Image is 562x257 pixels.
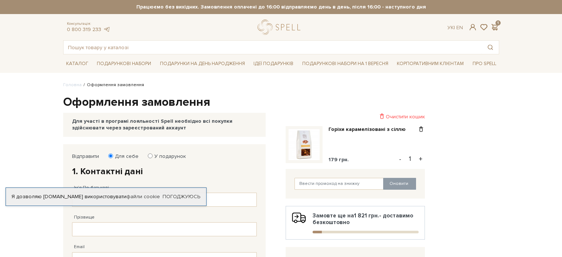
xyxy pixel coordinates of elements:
strong: Працюємо без вихідних. Замовлення оплачені до 16:00 відправляємо день в день, після 16:00 - насту... [63,4,499,10]
label: У подарунок [150,153,186,160]
a: Погоджуюсь [163,193,200,200]
label: Прізвище [74,214,95,221]
input: У подарунок [148,153,153,158]
input: Пошук товару у каталозі [64,41,482,54]
span: Консультація: [67,21,110,26]
a: telegram [103,26,110,33]
a: logo [258,20,304,35]
a: 0 800 319 233 [67,26,101,33]
div: Для участі в програмі лояльності Spell необхідно всі покупки здійснювати через зареєстрований акк... [72,118,257,131]
b: 1 821 грн. [354,212,379,219]
label: Відправити [72,153,99,160]
a: En [456,24,463,31]
li: Оформлення замовлення [82,82,144,88]
div: Очистити кошик [286,113,425,120]
a: файли cookie [126,193,160,200]
a: Подарункові набори на 1 Вересня [299,57,391,70]
button: Оновити [383,178,416,190]
div: Замовте ще на - доставимо безкоштовно [292,212,419,233]
a: Подарунки на День народження [157,58,248,70]
a: Про Spell [470,58,499,70]
button: Пошук товару у каталозі [482,41,499,54]
a: Головна [63,82,82,88]
h1: Оформлення замовлення [63,95,499,110]
span: 179 грн. [328,156,349,163]
span: | [454,24,455,31]
a: Горіхи карамелізовані з сіллю [328,126,411,133]
label: Ім'я По-батькові [74,185,109,191]
a: Подарункові набори [94,58,154,70]
a: Ідеї подарунків [251,58,296,70]
label: Email [74,244,85,250]
div: Я дозволяю [DOMAIN_NAME] використовувати [6,193,206,200]
label: Для себе [110,153,139,160]
a: Корпоративним клієнтам [394,57,467,70]
input: Ввести промокод на знижку [294,178,384,190]
input: Для себе [108,153,113,158]
button: + [416,153,425,165]
a: Каталог [63,58,91,70]
div: Ук [447,24,463,31]
button: - [396,153,404,165]
h2: 1. Контактні дані [72,166,257,177]
img: Горіхи карамелізовані з сіллю [289,129,320,160]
